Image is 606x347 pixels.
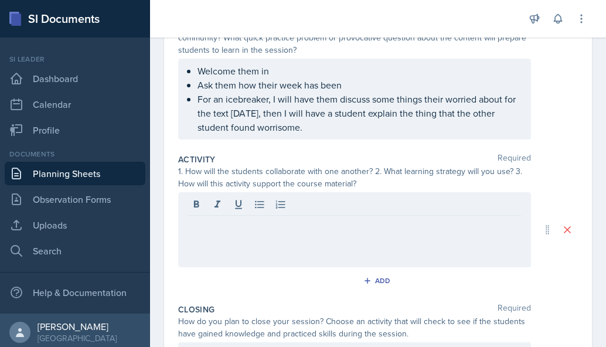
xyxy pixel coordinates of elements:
[5,213,145,237] a: Uploads
[5,118,145,142] a: Profile
[178,154,216,165] label: Activity
[5,162,145,185] a: Planning Sheets
[38,332,117,344] div: [GEOGRAPHIC_DATA]
[5,54,145,64] div: Si leader
[359,272,397,290] button: Add
[366,276,391,285] div: Add
[498,304,531,315] span: Required
[198,78,521,92] p: Ask them how their week has been
[5,239,145,263] a: Search
[178,304,215,315] label: Closing
[38,321,117,332] div: [PERSON_NAME]
[5,93,145,116] a: Calendar
[178,165,531,190] div: 1. How will the students collaborate with one another? 2. What learning strategy will you use? 3....
[5,281,145,304] div: Help & Documentation
[5,149,145,159] div: Documents
[198,64,521,78] p: Welcome them in
[198,92,521,134] p: For an icebreaker, I will have them discuss some things their worried about for the text [DATE], ...
[5,188,145,211] a: Observation Forms
[178,315,531,340] div: How do you plan to close your session? Choose an activity that will check to see if the students ...
[498,154,531,165] span: Required
[178,19,531,56] div: How do you plan to open your session? What icebreaker will you facilitate to help build community...
[5,67,145,90] a: Dashboard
